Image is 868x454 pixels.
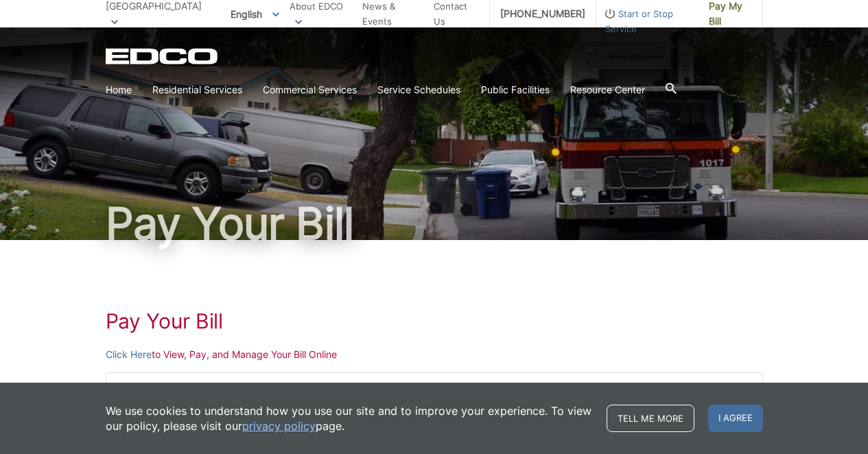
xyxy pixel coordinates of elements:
[106,202,763,246] h1: Pay Your Bill
[106,347,152,362] a: Click Here
[570,82,645,97] a: Resource Center
[106,403,593,433] p: We use cookies to understand how you use our site and to improve your experience. To view our pol...
[220,3,290,25] span: English
[106,347,763,362] p: to View, Pay, and Manage Your Bill Online
[242,418,316,433] a: privacy policy
[607,405,694,432] a: Tell me more
[708,405,763,432] span: I agree
[263,82,357,97] a: Commercial Services
[106,82,132,97] a: Home
[377,82,460,97] a: Service Schedules
[481,82,550,97] a: Public Facilities
[106,48,220,64] a: EDCD logo. Return to the homepage.
[152,82,242,97] a: Residential Services
[106,309,763,333] h1: Pay Your Bill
